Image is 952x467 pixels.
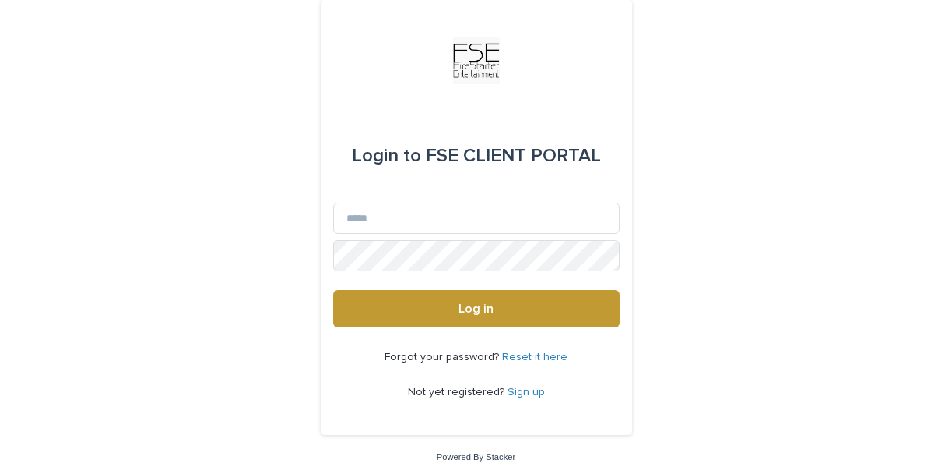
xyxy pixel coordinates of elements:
[453,37,500,84] img: Km9EesSdRbS9ajqhBzyo
[508,387,545,398] a: Sign up
[385,352,502,363] span: Forgot your password?
[352,134,601,178] div: FSE CLIENT PORTAL
[502,352,567,363] a: Reset it here
[408,387,508,398] span: Not yet registered?
[333,290,620,327] button: Log in
[437,452,515,462] a: Powered By Stacker
[352,147,421,165] span: Login to
[458,302,494,315] span: Log in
